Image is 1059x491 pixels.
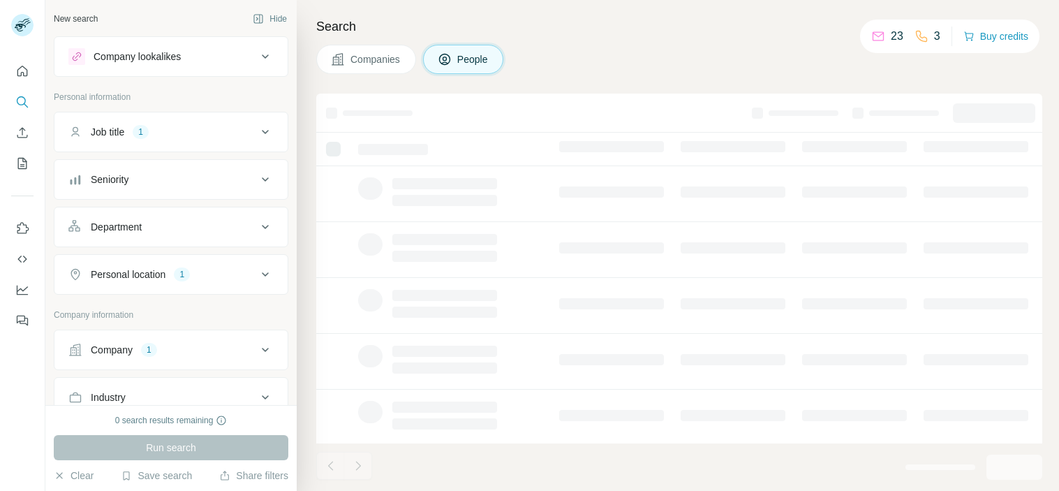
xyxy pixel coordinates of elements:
[54,309,288,321] p: Company information
[54,210,288,244] button: Department
[94,50,181,64] div: Company lookalikes
[54,333,288,367] button: Company1
[54,91,288,103] p: Personal information
[91,125,124,139] div: Job title
[11,308,34,333] button: Feedback
[891,28,903,45] p: 23
[174,268,190,281] div: 1
[54,381,288,414] button: Industry
[54,469,94,483] button: Clear
[54,258,288,291] button: Personal location1
[350,52,401,66] span: Companies
[934,28,940,45] p: 3
[243,8,297,29] button: Hide
[963,27,1028,46] button: Buy credits
[316,17,1042,36] h4: Search
[11,216,34,241] button: Use Surfe on LinkedIn
[91,220,142,234] div: Department
[11,120,34,145] button: Enrich CSV
[54,163,288,196] button: Seniority
[141,344,157,356] div: 1
[91,390,126,404] div: Industry
[11,151,34,176] button: My lists
[115,414,228,427] div: 0 search results remaining
[54,13,98,25] div: New search
[11,247,34,272] button: Use Surfe API
[121,469,192,483] button: Save search
[91,173,128,186] div: Seniority
[457,52,489,66] span: People
[11,59,34,84] button: Quick start
[219,469,288,483] button: Share filters
[11,277,34,302] button: Dashboard
[91,268,165,281] div: Personal location
[54,115,288,149] button: Job title1
[11,89,34,115] button: Search
[91,343,133,357] div: Company
[54,40,288,73] button: Company lookalikes
[133,126,149,138] div: 1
